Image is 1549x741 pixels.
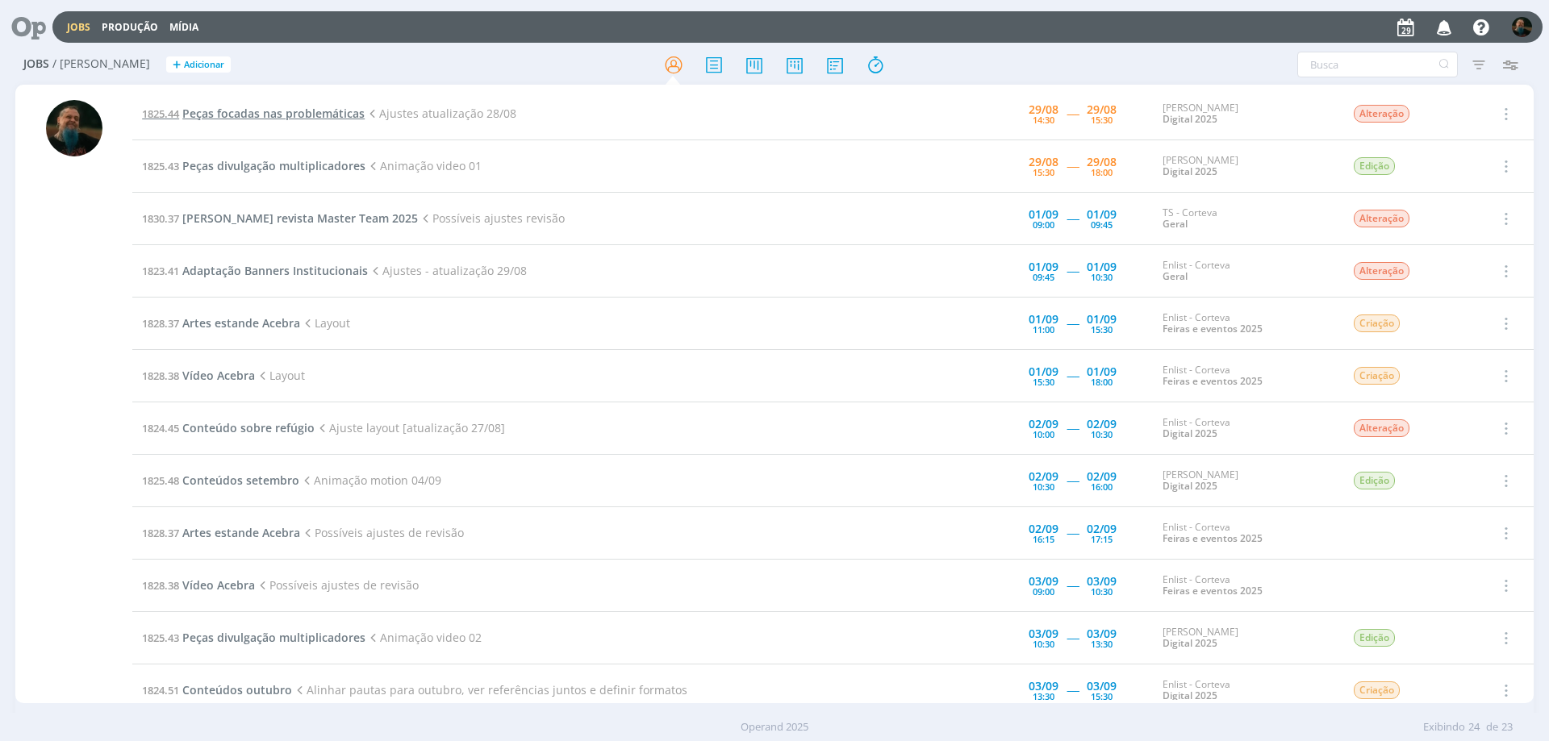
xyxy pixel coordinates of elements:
[142,525,300,540] a: 1828.37Artes estande Acebra
[182,472,299,488] span: Conteúdos setembro
[1029,628,1058,639] div: 03/09
[1163,689,1217,702] a: Digital 2025
[368,263,527,278] span: Ajustes - atualização 29/08
[300,315,350,331] span: Layout
[1163,217,1188,231] a: Geral
[1354,210,1409,227] span: Alteração
[142,630,365,645] a: 1825.43Peças divulgação multiplicadores
[418,210,565,226] span: Possíveis ajustes revisão
[1067,472,1079,488] span: -----
[142,421,179,435] span: 1824.45
[1163,322,1263,335] a: Feiras e eventos 2025
[142,106,365,121] a: 1825.44Peças focadas nas problemáticas
[52,57,150,71] span: / [PERSON_NAME]
[1163,207,1329,231] div: TS - Corteva
[142,316,179,331] span: 1828.37
[1354,314,1400,332] span: Criação
[1354,629,1395,647] span: Edição
[1091,168,1113,177] div: 18:00
[23,57,49,71] span: Jobs
[1067,682,1079,697] span: -----
[315,420,505,435] span: Ajuste layout [atualização 27/08]
[1423,719,1465,735] span: Exibindo
[182,106,365,121] span: Peças focadas nas problemáticas
[365,106,516,121] span: Ajustes atualização 28/08
[1163,155,1329,178] div: [PERSON_NAME]
[1087,628,1117,639] div: 03/09
[142,210,418,226] a: 1830.37[PERSON_NAME] revista Master Team 2025
[142,106,179,121] span: 1825.44
[142,473,179,488] span: 1825.48
[1067,263,1079,278] span: -----
[1033,535,1054,543] div: 16:15
[182,577,255,593] span: Vídeo Acebra
[169,20,198,34] a: Mídia
[1033,639,1054,648] div: 10:30
[1067,577,1079,593] span: -----
[165,21,203,34] button: Mídia
[46,100,102,156] img: M
[1163,627,1329,650] div: [PERSON_NAME]
[1087,418,1117,430] div: 02/09
[1029,104,1058,115] div: 29/08
[1033,168,1054,177] div: 15:30
[1033,430,1054,439] div: 10:00
[1087,314,1117,325] div: 01/09
[1087,366,1117,377] div: 01/09
[255,577,419,593] span: Possíveis ajustes de revisão
[1512,17,1532,37] img: M
[1163,417,1329,440] div: Enlist - Corteva
[142,263,368,278] a: 1823.41Adaptação Banners Institucionais
[1087,261,1117,273] div: 01/09
[142,368,255,383] a: 1828.38Vídeo Acebra
[142,420,315,435] a: 1824.45Conteúdo sobre refúgio
[1163,427,1217,440] a: Digital 2025
[182,630,365,645] span: Peças divulgação multiplicadores
[1091,377,1113,386] div: 18:00
[1087,209,1117,220] div: 01/09
[142,264,179,278] span: 1823.41
[182,525,300,540] span: Artes estande Acebra
[1354,367,1400,385] span: Criação
[182,210,418,226] span: [PERSON_NAME] revista Master Team 2025
[1091,273,1113,281] div: 10:30
[1067,368,1079,383] span: -----
[1067,106,1079,121] span: -----
[1087,681,1117,692] div: 03/09
[1029,261,1058,273] div: 01/09
[1067,158,1079,173] span: -----
[1163,269,1188,283] a: Geral
[1033,587,1054,596] div: 09:00
[1087,576,1117,587] div: 03/09
[1067,630,1079,645] span: -----
[1091,220,1113,229] div: 09:45
[1033,377,1054,386] div: 15:30
[1087,104,1117,115] div: 29/08
[1163,364,1329,388] div: Enlist - Corteva
[1033,325,1054,334] div: 11:00
[292,682,687,697] span: Alinhar pautas para outubro, ver referências juntos e definir formatos
[142,472,299,488] a: 1825.48Conteúdos setembro
[1029,366,1058,377] div: 01/09
[1067,210,1079,226] span: -----
[1033,220,1054,229] div: 09:00
[1354,681,1400,699] span: Criação
[1087,156,1117,168] div: 29/08
[1067,315,1079,331] span: -----
[1354,105,1409,123] span: Alteração
[1067,525,1079,540] span: -----
[1029,209,1058,220] div: 01/09
[1029,523,1058,535] div: 02/09
[142,158,365,173] a: 1825.43Peças divulgação multiplicadores
[173,56,181,73] span: +
[1297,52,1458,77] input: Busca
[1067,420,1079,435] span: -----
[142,526,179,540] span: 1828.37
[1163,679,1329,702] div: Enlist - Corteva
[365,158,482,173] span: Animação video 01
[1486,719,1498,735] span: de
[300,525,464,540] span: Possíveis ajustes de revisão
[1029,681,1058,692] div: 03/09
[142,578,179,593] span: 1828.38
[142,315,300,331] a: 1828.37Artes estande Acebra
